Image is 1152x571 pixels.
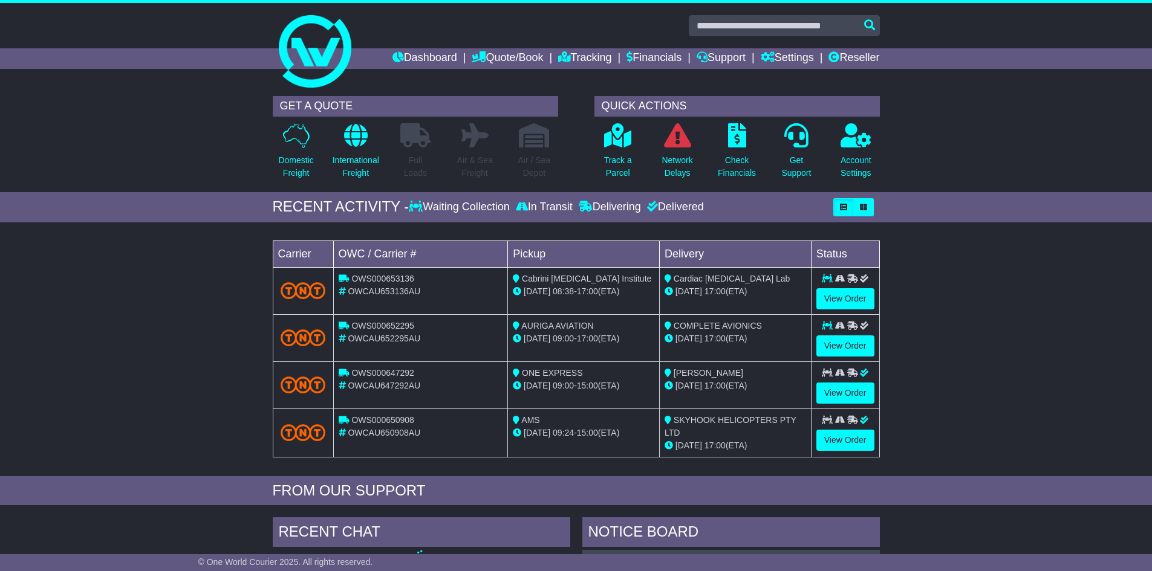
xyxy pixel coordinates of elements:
[816,335,874,356] a: View Order
[521,415,539,425] span: AMS
[553,381,574,390] span: 09:00
[675,286,702,296] span: [DATE]
[518,154,551,179] p: Air / Sea Depot
[675,334,702,343] span: [DATE]
[198,557,373,567] span: © One World Courier 2025. All rights reserved.
[661,123,693,186] a: NetworkDelays
[522,368,582,378] span: ONE EXPRESS
[665,439,806,452] div: (ETA)
[781,123,812,186] a: GetSupport
[665,285,806,298] div: (ETA)
[675,440,702,450] span: [DATE]
[558,48,611,69] a: Tracking
[626,48,682,69] a: Financials
[524,286,550,296] span: [DATE]
[577,334,598,343] span: 17:00
[675,381,702,390] span: [DATE]
[816,382,874,404] a: View Order
[281,282,326,298] img: TNT_Domestic.png
[665,415,796,437] span: SKYHOOK HELICOPTERS PTY LTD
[816,430,874,451] a: View Order
[333,154,379,179] p: International Freight
[281,329,326,346] img: TNT_Domestic.png
[348,428,420,437] span: OWCAU650908AU
[522,274,651,283] span: Cabrini [MEDICAL_DATA] Institute
[577,286,598,296] span: 17:00
[718,154,756,179] p: Check Financials
[278,154,313,179] p: Domestic Freight
[351,321,414,331] span: OWS000652295
[705,286,726,296] span: 17:00
[273,517,570,550] div: RECENT CHAT
[576,201,644,214] div: Delivering
[513,427,654,439] div: - (ETA)
[781,154,811,179] p: Get Support
[521,321,593,331] span: AURIGA AVIATION
[351,274,414,283] span: OWS000653136
[674,274,790,283] span: Cardiac [MEDICAL_DATA] Lab
[841,154,871,179] p: Account Settings
[705,440,726,450] span: 17:00
[553,334,574,343] span: 09:00
[273,198,409,216] div: RECENT ACTIVITY -
[332,123,380,186] a: InternationalFreight
[524,334,550,343] span: [DATE]
[348,381,420,390] span: OWCAU647292AU
[604,123,633,186] a: Track aParcel
[577,428,598,437] span: 15:00
[524,381,550,390] span: [DATE]
[674,368,743,378] span: [PERSON_NAME]
[811,240,879,267] td: Status
[594,96,880,117] div: QUICK ACTIONS
[400,154,431,179] p: Full Loads
[553,428,574,437] span: 09:24
[662,154,692,179] p: Network Delays
[761,48,814,69] a: Settings
[273,240,333,267] td: Carrier
[472,48,543,69] a: Quote/Book
[273,96,558,117] div: GET A QUOTE
[348,286,420,296] span: OWCAU653136AU
[665,332,806,345] div: (ETA)
[281,424,326,440] img: TNT_Domestic.png
[513,332,654,345] div: - (ETA)
[553,286,574,296] span: 08:38
[816,288,874,309] a: View Order
[828,48,879,69] a: Reseller
[659,240,811,267] td: Delivery
[697,48,746,69] a: Support
[513,285,654,298] div: - (ETA)
[840,123,872,186] a: AccountSettings
[705,334,726,343] span: 17:00
[717,123,757,186] a: CheckFinancials
[577,381,598,390] span: 15:00
[281,376,326,393] img: TNT_Domestic.png
[273,482,880,500] div: FROM OUR SUPPORT
[674,321,762,331] span: COMPLETE AVIONICS
[513,379,654,392] div: - (ETA)
[508,240,660,267] td: Pickup
[705,381,726,390] span: 17:00
[644,201,704,214] div: Delivered
[348,334,420,343] span: OWCAU652295AU
[392,48,457,69] a: Dashboard
[665,379,806,392] div: (ETA)
[278,123,314,186] a: DomesticFreight
[582,517,880,550] div: NOTICE BOARD
[604,154,632,179] p: Track a Parcel
[351,368,414,378] span: OWS000647292
[409,201,512,214] div: Waiting Collection
[351,415,414,425] span: OWS000650908
[513,201,576,214] div: In Transit
[333,240,508,267] td: OWC / Carrier #
[457,154,493,179] p: Air & Sea Freight
[524,428,550,437] span: [DATE]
